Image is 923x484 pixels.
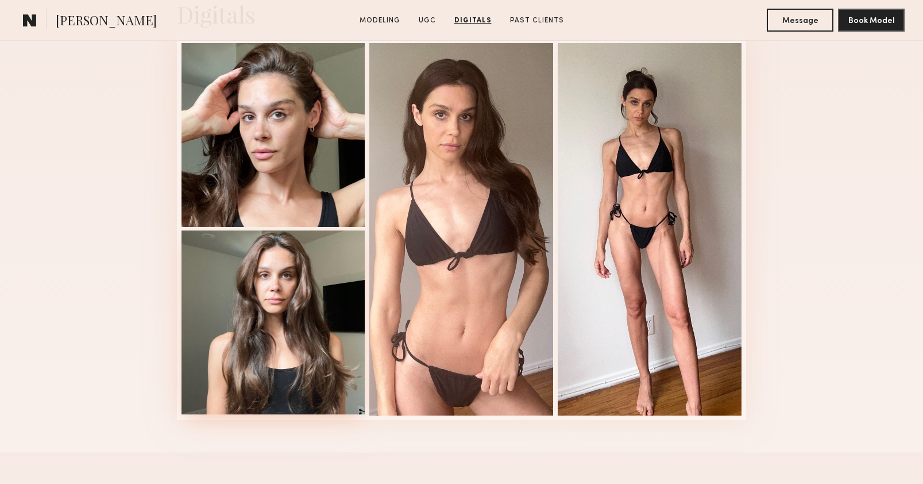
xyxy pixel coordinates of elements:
a: Book Model [838,15,905,25]
a: Modeling [355,16,405,26]
span: [PERSON_NAME] [56,11,157,32]
a: Digitals [450,16,496,26]
a: UGC [414,16,441,26]
a: Past Clients [505,16,569,26]
button: Message [767,9,833,32]
button: Book Model [838,9,905,32]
